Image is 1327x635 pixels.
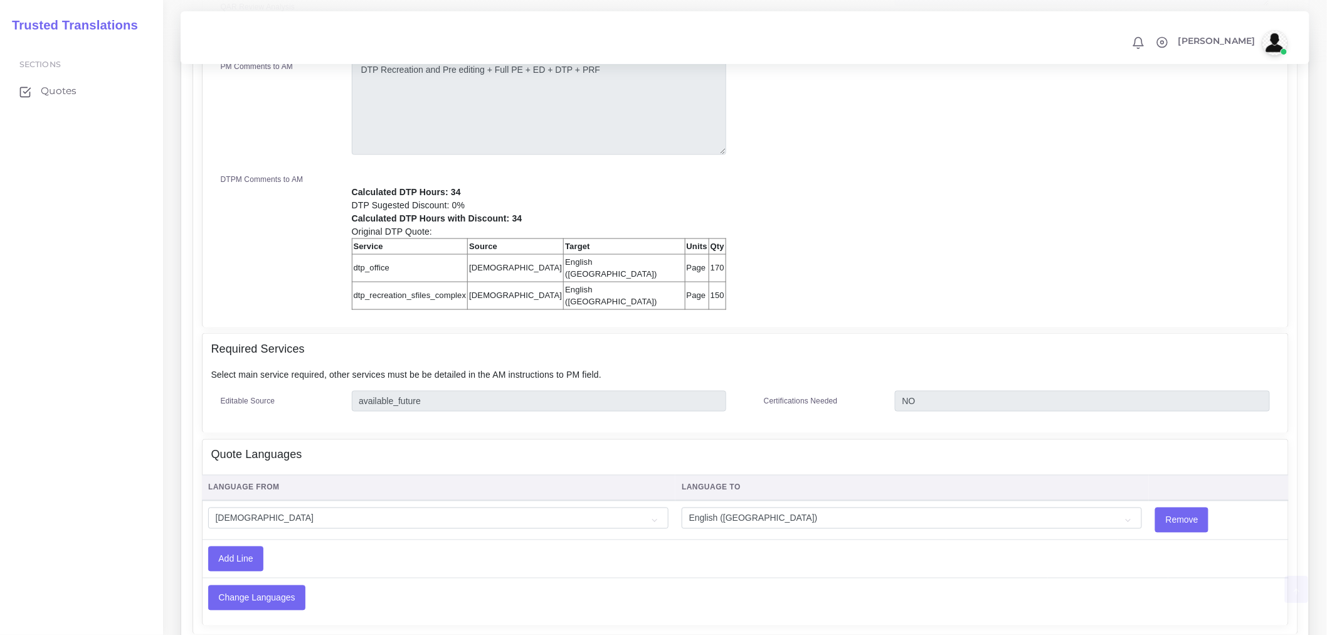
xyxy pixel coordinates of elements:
[342,173,736,310] div: DTP Sugested Discount: 0% Original DTP Quote:
[211,369,1279,382] p: Select main service required, other services must be be detailed in the AM instructions to PM field.
[764,396,838,407] label: Certifications Needed
[221,396,275,407] label: Editable Source
[685,282,709,309] td: Page
[209,586,305,610] input: Change Languages
[3,18,138,33] h2: Trusted Translations
[685,254,709,282] td: Page
[564,254,685,282] td: English ([GEOGRAPHIC_DATA])
[1172,30,1292,55] a: [PERSON_NAME]avatar
[41,84,77,98] span: Quotes
[1262,30,1287,55] img: avatar
[1178,36,1256,45] span: [PERSON_NAME]
[202,475,675,501] th: Language From
[1156,508,1208,532] input: Remove
[209,547,263,571] input: Add Line
[468,254,564,282] td: [DEMOGRAPHIC_DATA]
[3,15,138,36] a: Trusted Translations
[709,254,726,282] td: 170
[19,60,61,69] span: Sections
[9,78,154,104] a: Quotes
[564,239,685,255] th: Target
[352,213,522,223] b: Calculated DTP Hours with Discount: 34
[564,282,685,309] td: English ([GEOGRAPHIC_DATA])
[211,449,302,462] h4: Quote Languages
[352,239,468,255] th: Service
[352,254,468,282] td: dtp_office
[709,282,726,309] td: 150
[211,343,305,356] h4: Required Services
[352,282,468,309] td: dtp_recreation_sfiles_complex
[221,61,293,72] label: PM Comments to AM
[352,55,726,155] textarea: DTP Recreation and Pre editing + Full PE + ED + DTP + PRF
[675,475,1149,501] th: Language To
[709,239,726,255] th: Qty
[352,187,461,197] b: Calculated DTP Hours: 34
[685,239,709,255] th: Units
[468,282,564,309] td: [DEMOGRAPHIC_DATA]
[468,239,564,255] th: Source
[221,174,304,185] label: DTPM Comments to AM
